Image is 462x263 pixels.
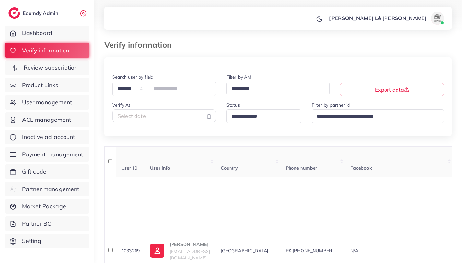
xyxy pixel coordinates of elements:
span: Dashboard [22,29,52,37]
span: N/A [350,248,358,254]
label: Status [226,102,240,108]
a: [PERSON_NAME][EMAIL_ADDRESS][DOMAIN_NAME] [150,240,210,261]
div: Search for option [312,109,444,123]
span: PK [PHONE_NUMBER] [286,248,334,254]
span: User info [150,165,170,171]
span: Country [221,165,238,171]
span: 1033269 [121,248,140,254]
label: Filter by partner id [312,102,350,108]
a: Dashboard [5,26,89,40]
span: Facebook [350,165,372,171]
label: Filter by AM [226,74,252,80]
p: [PERSON_NAME] [170,240,210,248]
span: Verify information [22,46,69,55]
a: Partner management [5,182,89,197]
a: Partner BC [5,216,89,231]
span: Review subscription [24,63,78,72]
span: Partner BC [22,220,52,228]
span: Setting [22,237,41,245]
button: Export data [340,83,444,96]
a: [PERSON_NAME] Lê [PERSON_NAME]avatar [326,12,446,25]
a: Market Package [5,199,89,214]
span: Payment management [22,150,83,159]
h2: Ecomdy Admin [23,10,60,16]
a: Review subscription [5,60,89,75]
p: [PERSON_NAME] Lê [PERSON_NAME] [329,14,427,22]
div: Search for option [226,109,302,123]
a: logoEcomdy Admin [8,7,60,19]
img: avatar [431,12,444,25]
span: Select date [118,113,146,119]
a: ACL management [5,112,89,127]
a: Product Links [5,78,89,93]
label: Verify At [112,102,130,108]
span: [EMAIL_ADDRESS][DOMAIN_NAME] [170,248,210,261]
input: Search for option [229,84,322,94]
img: ic-user-info.36bf1079.svg [150,244,164,258]
span: Product Links [22,81,58,89]
a: User management [5,95,89,110]
span: Inactive ad account [22,133,75,141]
span: User ID [121,165,138,171]
div: Search for option [226,82,330,95]
span: Phone number [286,165,318,171]
a: Verify information [5,43,89,58]
img: logo [8,7,20,19]
input: Search for option [314,111,435,121]
span: User management [22,98,72,107]
h3: Verify information [104,40,177,50]
a: Payment management [5,147,89,162]
span: ACL management [22,116,71,124]
span: Gift code [22,167,46,176]
label: Search user by field [112,74,153,80]
a: Setting [5,234,89,248]
a: Gift code [5,164,89,179]
span: Export data [375,86,409,93]
a: Inactive ad account [5,130,89,144]
span: [GEOGRAPHIC_DATA] [221,248,268,254]
span: Partner management [22,185,79,193]
span: Market Package [22,202,66,211]
input: Search for option [229,111,293,121]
